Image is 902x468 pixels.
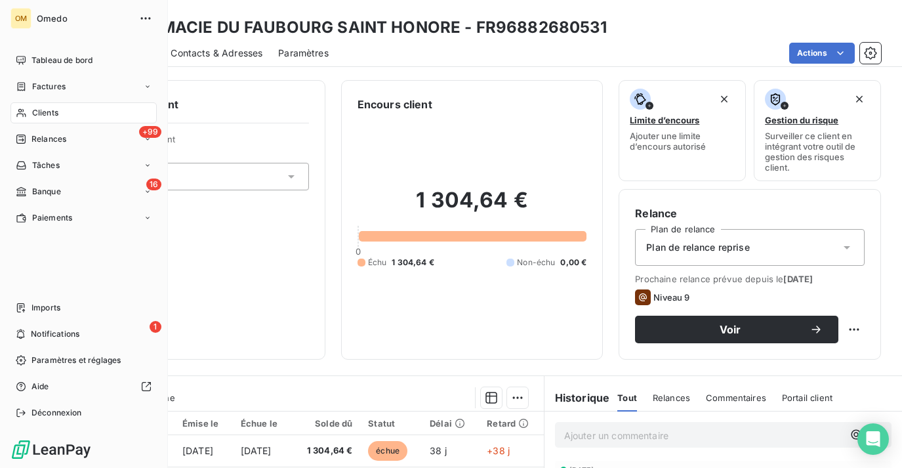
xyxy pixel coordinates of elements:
span: Tâches [32,160,60,171]
div: Échue le [241,418,284,429]
span: [DATE] [182,445,213,456]
span: Portail client [782,393,832,403]
span: Relances [31,133,66,145]
span: Aide [31,381,49,393]
span: 0 [356,246,361,257]
button: Limite d’encoursAjouter une limite d’encours autorisé [619,80,746,181]
span: Factures [32,81,66,93]
span: Paramètres [278,47,329,60]
div: Délai [430,418,471,429]
span: Clients [32,107,58,119]
span: Voir [651,324,810,335]
span: 38 j [430,445,447,456]
a: Aide [10,376,157,397]
span: Niveau 9 [653,292,689,303]
h6: Informations client [79,96,309,112]
span: 1 [150,321,161,333]
span: échue [368,441,407,461]
h6: Historique [544,390,610,406]
span: 0,00 € [560,257,586,268]
button: Gestion du risqueSurveiller ce client en intégrant votre outil de gestion des risques client. [754,80,881,181]
span: Relances [653,393,690,403]
span: Contacts & Adresses [171,47,262,60]
span: [DATE] [241,445,272,456]
span: Prochaine relance prévue depuis le [635,274,865,284]
span: 16 [146,179,161,190]
span: Paiements [32,212,72,224]
div: Open Intercom Messenger [857,423,889,455]
button: Voir [635,316,838,343]
span: Tableau de bord [31,54,92,66]
span: +99 [139,126,161,138]
div: Émise le [182,418,225,429]
span: 1 304,64 € [392,257,434,268]
span: [DATE] [783,274,813,284]
h3: PHARMACIE DU FAUBOURG SAINT HONORE - FR96882680531 [115,16,607,39]
div: Statut [368,418,414,429]
span: Paramètres et réglages [31,354,121,366]
span: Propriétés Client [106,134,309,152]
div: OM [10,8,31,29]
h6: Relance [635,205,865,221]
span: Banque [32,186,61,198]
span: Omedo [37,13,131,24]
button: Actions [789,43,855,64]
div: Solde dû [300,418,353,429]
span: Non-échu [517,257,555,268]
h2: 1 304,64 € [358,187,587,226]
span: Commentaires [706,393,766,403]
span: Ajouter une limite d’encours autorisé [630,131,735,152]
span: +38 j [487,445,510,456]
img: Logo LeanPay [10,439,92,460]
span: Notifications [31,328,79,340]
div: Retard [487,418,536,429]
span: Imports [31,302,60,314]
span: Gestion du risque [765,115,838,125]
span: Plan de relance reprise [646,241,749,254]
span: Surveiller ce client en intégrant votre outil de gestion des risques client. [765,131,870,173]
span: 1 304,64 € [300,444,353,457]
span: Échu [368,257,387,268]
span: Limite d’encours [630,115,699,125]
h6: Encours client [358,96,432,112]
span: Tout [617,393,637,403]
span: Déconnexion [31,407,82,419]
